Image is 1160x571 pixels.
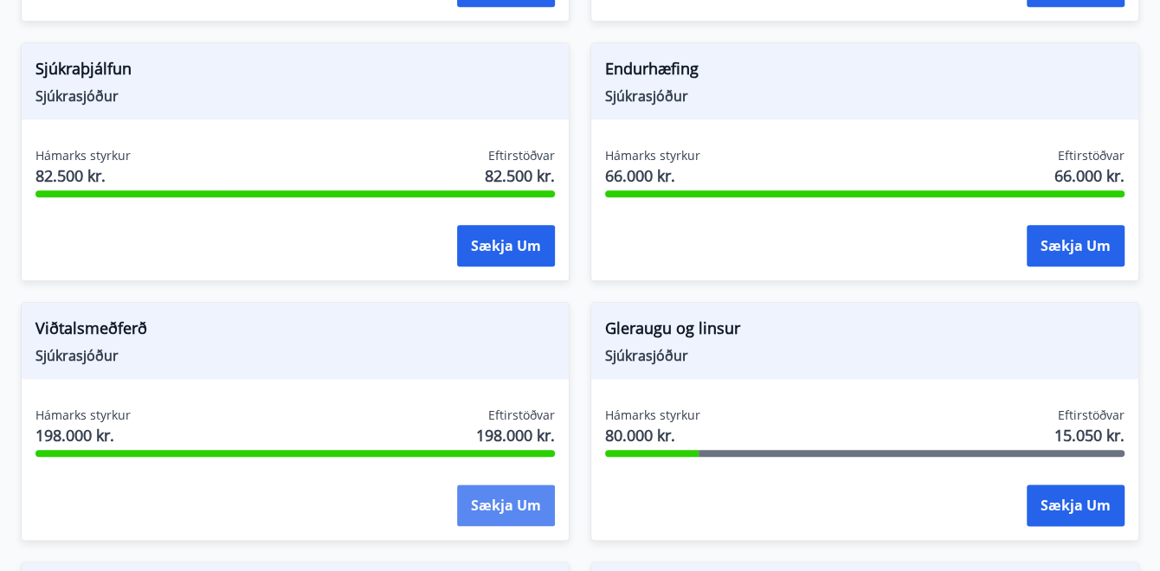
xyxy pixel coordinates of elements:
span: Hámarks styrkur [605,407,700,424]
span: 66.000 kr. [605,164,700,187]
button: Sækja um [457,484,555,526]
span: Hámarks styrkur [35,407,131,424]
span: Sjúkrasjóður [605,346,1125,365]
span: Sjúkrasjóður [35,346,555,365]
button: Sækja um [457,225,555,266]
span: Eftirstöðvar [488,407,555,424]
span: 82.500 kr. [485,164,555,187]
span: 80.000 kr. [605,424,700,446]
span: Sjúkrasjóður [35,87,555,106]
span: Hámarks styrkur [35,147,131,164]
span: Eftirstöðvar [1058,147,1125,164]
span: Endurhæfing [605,57,1125,87]
span: Sjúkraþjálfun [35,57,555,87]
span: Eftirstöðvar [1058,407,1125,424]
span: 82.500 kr. [35,164,131,187]
span: Viðtalsmeðferð [35,317,555,346]
span: 198.000 kr. [476,424,555,446]
span: 198.000 kr. [35,424,131,446]
span: 15.050 kr. [1054,424,1125,446]
button: Sækja um [1027,484,1125,526]
span: Eftirstöðvar [488,147,555,164]
span: Hámarks styrkur [605,147,700,164]
span: Gleraugu og linsur [605,317,1125,346]
button: Sækja um [1027,225,1125,266]
span: 66.000 kr. [1054,164,1125,187]
span: Sjúkrasjóður [605,87,1125,106]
